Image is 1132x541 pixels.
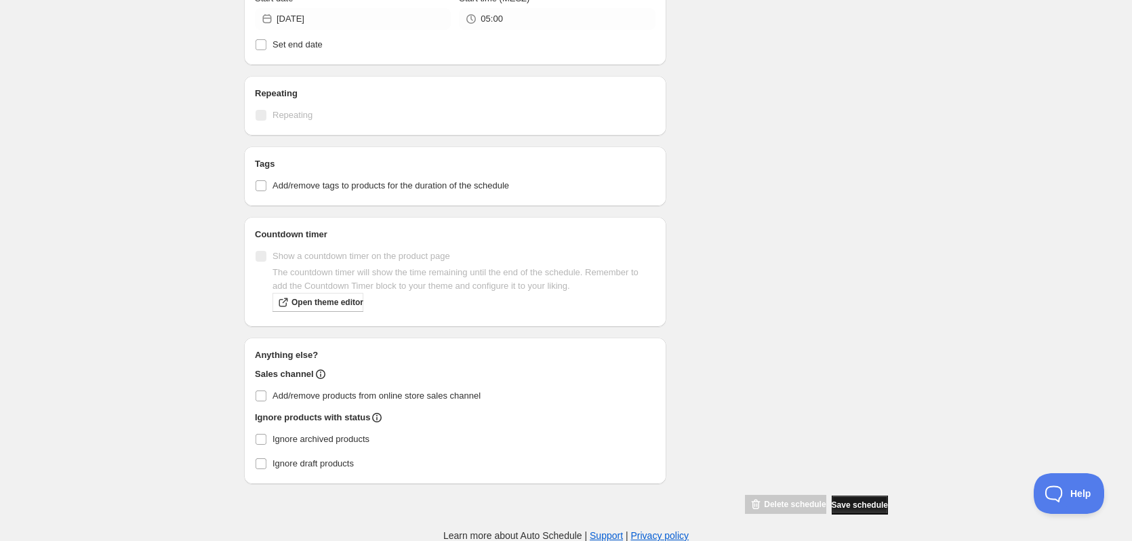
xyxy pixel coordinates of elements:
a: Privacy policy [631,530,689,541]
p: The countdown timer will show the time remaining until the end of the schedule. Remember to add t... [272,266,655,293]
h2: Anything else? [255,348,655,362]
h2: Tags [255,157,655,171]
span: Ignore draft products [272,458,354,468]
span: Set end date [272,39,323,49]
button: Save schedule [832,496,888,515]
a: Support [590,530,623,541]
a: Open theme editor [272,293,363,312]
span: Add/remove products from online store sales channel [272,390,481,401]
span: Save schedule [832,500,888,510]
h2: Countdown timer [255,228,655,241]
span: Ignore archived products [272,434,369,444]
h2: Ignore products with status [255,411,370,424]
h2: Repeating [255,87,655,100]
span: Add/remove tags to products for the duration of the schedule [272,180,509,191]
h2: Sales channel [255,367,314,381]
iframe: Toggle Customer Support [1034,473,1105,514]
span: Show a countdown timer on the product page [272,251,450,261]
span: Repeating [272,110,312,120]
span: Open theme editor [291,297,363,308]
